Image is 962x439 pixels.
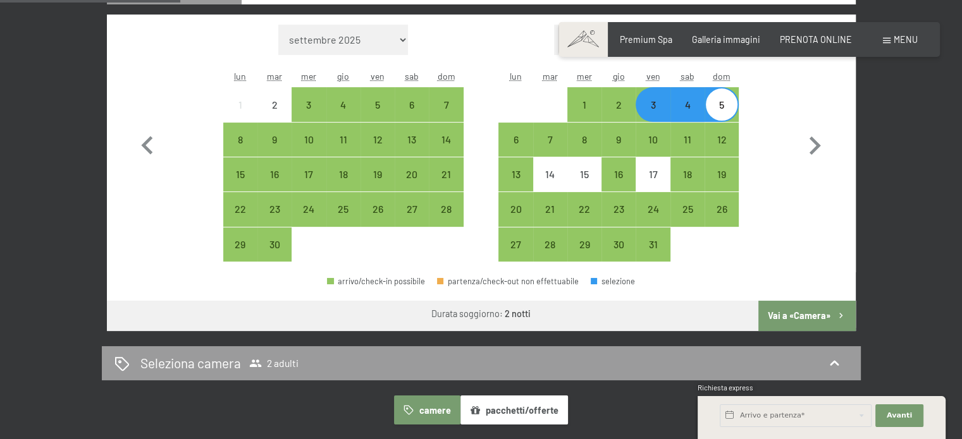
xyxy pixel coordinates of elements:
div: arrivo/check-in possibile [257,157,292,191]
div: 23 [259,204,290,236]
div: Thu Oct 30 2025 [601,227,636,262]
div: arrivo/check-in possibile [567,192,601,226]
div: arrivo/check-in possibile [326,192,361,226]
div: 28 [430,204,462,236]
div: Sat Oct 18 2025 [670,157,705,191]
div: arrivo/check-in possibile [533,192,567,226]
div: 8 [569,135,600,166]
div: arrivo/check-in possibile [395,123,429,157]
div: 20 [396,169,428,201]
div: Mon Oct 20 2025 [498,192,533,226]
div: Mon Oct 27 2025 [498,227,533,262]
div: Tue Oct 28 2025 [533,227,567,262]
div: 19 [362,169,393,201]
div: Thu Oct 02 2025 [601,87,636,121]
div: Fri Sep 19 2025 [361,157,395,191]
div: arrivo/check-in possibile [395,87,429,121]
div: Thu Oct 09 2025 [601,123,636,157]
div: 30 [259,239,290,271]
div: 29 [225,239,256,271]
div: arrivo/check-in possibile [361,192,395,226]
abbr: domenica [438,71,455,81]
abbr: venerdì [371,71,385,81]
div: Thu Sep 04 2025 [326,87,361,121]
div: 23 [603,204,634,236]
div: partenza/check-out non effettuabile [437,277,579,286]
div: Sun Oct 26 2025 [705,192,739,226]
div: arrivo/check-in possibile [705,123,739,157]
button: pacchetti/offerte [460,395,568,424]
div: arrivo/check-in possibile [326,157,361,191]
div: 1 [569,100,600,131]
div: Thu Sep 25 2025 [326,192,361,226]
div: arrivo/check-in possibile [636,87,670,121]
a: Galleria immagini [692,34,760,45]
div: Wed Oct 15 2025 [567,157,601,191]
div: Sat Sep 20 2025 [395,157,429,191]
div: Wed Sep 03 2025 [292,87,326,121]
div: arrivo/check-in possibile [326,87,361,121]
div: Sat Sep 13 2025 [395,123,429,157]
div: 4 [672,100,703,131]
div: 17 [293,169,324,201]
div: 8 [225,135,256,166]
div: 20 [500,204,531,236]
div: arrivo/check-in possibile [705,87,739,121]
div: 19 [706,169,737,201]
div: Mon Sep 22 2025 [223,192,257,226]
div: arrivo/check-in possibile [223,157,257,191]
abbr: domenica [713,71,731,81]
div: arrivo/check-in possibile [429,192,463,226]
div: arrivo/check-in possibile [533,227,567,262]
div: Durata soggiorno: [431,308,531,320]
div: Mon Sep 08 2025 [223,123,257,157]
div: Wed Oct 29 2025 [567,227,601,262]
div: Wed Sep 10 2025 [292,123,326,157]
span: Richiesta express [698,383,753,392]
b: 2 notti [505,308,531,319]
div: arrivo/check-in possibile [257,192,292,226]
div: arrivo/check-in possibile [498,157,533,191]
div: 18 [328,169,359,201]
div: Sun Sep 14 2025 [429,123,463,157]
div: Thu Oct 23 2025 [601,192,636,226]
div: arrivo/check-in non effettuabile [223,87,257,121]
div: Fri Oct 10 2025 [636,123,670,157]
div: Mon Sep 29 2025 [223,227,257,262]
div: 18 [672,169,703,201]
div: Sun Oct 12 2025 [705,123,739,157]
a: Premium Spa [620,34,672,45]
div: arrivo/check-in possibile [705,192,739,226]
div: arrivo/check-in possibile [361,87,395,121]
div: Thu Sep 11 2025 [326,123,361,157]
div: 15 [225,169,256,201]
div: arrivo/check-in possibile [292,87,326,121]
div: 17 [637,169,669,201]
span: 2 adulti [249,357,299,370]
button: camere [394,395,460,424]
abbr: lunedì [234,71,246,81]
div: 15 [569,169,600,201]
div: Tue Sep 16 2025 [257,157,292,191]
div: Sat Oct 04 2025 [670,87,705,121]
div: 6 [396,100,428,131]
div: arrivo/check-in non effettuabile [257,87,292,121]
div: 9 [603,135,634,166]
div: arrivo/check-in possibile [395,157,429,191]
div: arrivo/check-in possibile [601,157,636,191]
abbr: giovedì [613,71,625,81]
div: arrivo/check-in non effettuabile [636,157,670,191]
div: Sun Sep 28 2025 [429,192,463,226]
div: Sat Sep 27 2025 [395,192,429,226]
div: arrivo/check-in possibile [498,227,533,262]
div: 25 [328,204,359,236]
div: selezione [591,277,635,286]
div: Sat Oct 25 2025 [670,192,705,226]
div: Mon Sep 15 2025 [223,157,257,191]
div: 12 [362,135,393,166]
div: Wed Oct 01 2025 [567,87,601,121]
div: 21 [430,169,462,201]
div: 3 [637,100,669,131]
div: arrivo/check-in possibile [395,192,429,226]
div: 9 [259,135,290,166]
